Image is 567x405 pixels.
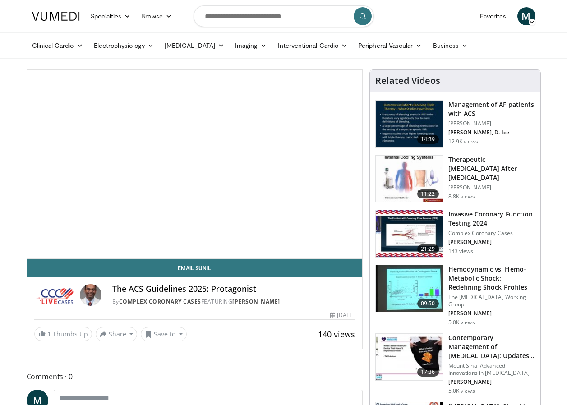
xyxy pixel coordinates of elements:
a: 09:50 Hemodynamic vs. Hemo-Metabolic Shock: Redefining Shock Profiles The [MEDICAL_DATA] Working ... [375,265,535,326]
a: [MEDICAL_DATA] [159,37,230,55]
span: 09:50 [417,299,439,308]
p: Complex Coronary Cases [448,230,535,237]
p: The [MEDICAL_DATA] Working Group [448,294,535,308]
span: 11:22 [417,189,439,198]
a: Browse [136,7,177,25]
h4: The ACS Guidelines 2025: Protagonist [112,284,355,294]
a: 11:22 Therapeutic [MEDICAL_DATA] After [MEDICAL_DATA] [PERSON_NAME] 8.8K views [375,155,535,203]
span: 17:36 [417,368,439,377]
span: 140 views [318,329,355,340]
span: 21:29 [417,244,439,253]
a: 1 Thumbs Up [34,327,92,341]
a: 17:36 Contemporary Management of [MEDICAL_DATA]: Updates in [DATE] Mount Sinai Advanced Innovatio... [375,333,535,395]
p: 8.8K views [448,193,475,200]
p: Mount Sinai Advanced Innovations in [MEDICAL_DATA] [448,362,535,377]
span: 14:39 [417,135,439,144]
a: Complex Coronary Cases [119,298,201,305]
p: [PERSON_NAME] [448,184,535,191]
button: Save to [141,327,187,341]
div: By FEATURING [112,298,355,306]
h3: Management of AF patients with ACS [448,100,535,118]
h3: Hemodynamic vs. Hemo-Metabolic Shock: Redefining Shock Profiles [448,265,535,292]
img: bKdxKv0jK92UJBOH4xMDoxOjBrO-I4W8.150x105_q85_crop-smart_upscale.jpg [376,101,443,147]
h3: Contemporary Management of [MEDICAL_DATA]: Updates in [DATE] [448,333,535,360]
button: Share [96,327,138,341]
span: 1 [47,330,51,338]
video-js: Video Player [27,70,362,259]
p: 12.9K views [448,138,478,145]
h3: Invasive Coronary Function Testing 2024 [448,210,535,228]
a: Electrophysiology [88,37,159,55]
a: M [517,7,535,25]
p: 143 views [448,248,474,255]
a: Favorites [475,7,512,25]
a: Interventional Cardio [272,37,353,55]
input: Search topics, interventions [194,5,374,27]
img: Complex Coronary Cases [34,284,76,306]
a: 14:39 Management of AF patients with ACS [PERSON_NAME] [PERSON_NAME], D. Ice 12.9K views [375,100,535,148]
img: 2496e462-765f-4e8f-879f-a0c8e95ea2b6.150x105_q85_crop-smart_upscale.jpg [376,265,443,312]
a: Peripheral Vascular [353,37,427,55]
div: [DATE] [330,311,355,319]
a: 21:29 Invasive Coronary Function Testing 2024 Complex Coronary Cases [PERSON_NAME] 143 views [375,210,535,258]
p: [PERSON_NAME] [448,310,535,317]
a: Imaging [230,37,272,55]
a: Specialties [85,7,136,25]
a: Email Sunil [27,259,362,277]
a: Clinical Cardio [27,37,88,55]
img: VuMedi Logo [32,12,80,21]
a: Business [428,37,474,55]
p: 5.0K views [448,319,475,326]
img: Avatar [80,284,101,306]
img: 29018604-ad88-4fab-821f-042c17100d81.150x105_q85_crop-smart_upscale.jpg [376,210,443,257]
h3: Therapeutic [MEDICAL_DATA] After [MEDICAL_DATA] [448,155,535,182]
img: 243698_0002_1.png.150x105_q85_crop-smart_upscale.jpg [376,156,443,202]
p: [PERSON_NAME] [448,239,535,246]
img: df55f059-d842-45fe-860a-7f3e0b094e1d.150x105_q85_crop-smart_upscale.jpg [376,334,443,381]
p: [PERSON_NAME] [448,120,535,127]
p: [PERSON_NAME], D. Ice [448,129,535,136]
a: [PERSON_NAME] [232,298,280,305]
p: [PERSON_NAME] [448,378,535,386]
p: 5.0K views [448,387,475,395]
span: Comments 0 [27,371,363,382]
h4: Related Videos [375,75,440,86]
